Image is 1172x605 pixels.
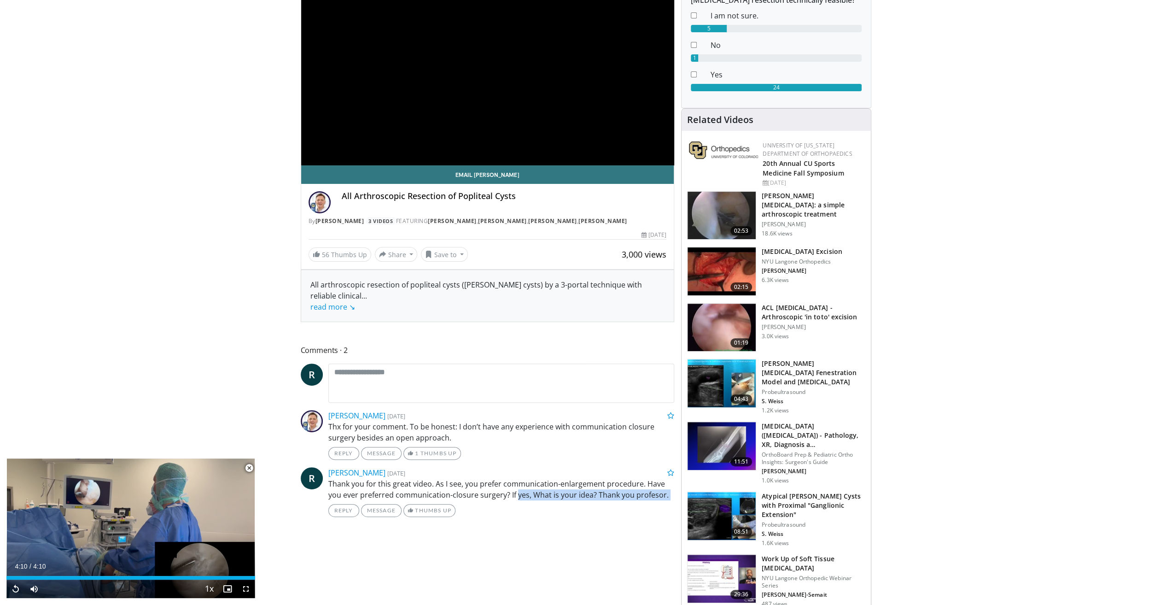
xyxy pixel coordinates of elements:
a: 1 Thumbs Up [403,447,461,460]
a: [PERSON_NAME] [328,468,385,478]
span: Comments 2 [301,344,675,356]
a: [PERSON_NAME] [315,217,364,225]
img: f9fab2a9-f210-4578-807d-7a60a321439d.150x105_q85_crop-smart_upscale.jpg [688,555,756,603]
h3: ACL [MEDICAL_DATA] - Arthroscopic 'in toto' excision [762,303,865,322]
h3: [MEDICAL_DATA] ([MEDICAL_DATA]) - Pathology, XR, Diagnosis a… [762,422,865,449]
a: [PERSON_NAME] [478,217,527,225]
h3: Atypical [PERSON_NAME] Cysts with Proximal "Ganglionic Extension" [762,492,865,519]
button: Replay [6,580,25,598]
h4: All Arthroscopic Resection of Popliteal Cysts [342,191,667,201]
p: 1.0K views [762,477,789,484]
a: University of [US_STATE] Department of Orthopaedics [763,141,852,158]
span: 11:51 [730,457,752,466]
p: [PERSON_NAME] [762,468,865,475]
a: [PERSON_NAME] [578,217,627,225]
a: [PERSON_NAME] [528,217,577,225]
a: 20th Annual CU Sports Medicine Fall Symposium [763,159,844,177]
div: 5 [691,25,726,32]
span: 01:19 [730,338,752,347]
p: Probeultrasound [762,521,865,529]
a: read more ↘ [310,302,355,312]
a: 3 Videos [366,217,396,225]
p: OrthoBoard Prep & Pediatric Ortho Insights: Surgeon's Guide [762,451,865,466]
p: 3.0K views [762,333,789,340]
img: PE3O6Z9ojHeNSk7H4xMDoxOmdtO40mAx.150x105_q85_crop-smart_upscale.jpg [688,247,756,295]
a: 02:53 [PERSON_NAME] [MEDICAL_DATA]: a simple arthroscopic treatment [PERSON_NAME] 18.6K views [687,191,865,240]
a: 11:51 [MEDICAL_DATA] ([MEDICAL_DATA]) - Pathology, XR, Diagnosis a… OrthoBoard Prep & Pediatric O... [687,422,865,484]
a: R [301,364,323,386]
img: 78a40e6f-67f9-4b70-ae66-d18b998ac6fe.150x105_q85_crop-smart_upscale.jpg [688,359,756,407]
button: Enable picture-in-picture mode [218,580,237,598]
a: Message [361,504,402,517]
img: Avatar [309,191,331,213]
span: ... [310,291,367,312]
a: 01:19 ACL [MEDICAL_DATA] - Arthroscopic 'in toto' excision [PERSON_NAME] 3.0K views [687,303,865,352]
p: S. Weiss [762,398,865,405]
a: Message [361,447,402,460]
img: DLOokYc8UKM-fB9H4xMDoxOjBrO-I4W8_10.150x105_q85_crop-smart_upscale.jpg [688,304,756,352]
img: MGngRNnbuHoiqTJH4xMDoxOjBrO-I4W8_14.150x105_q85_crop-smart_upscale.jpg [688,192,756,240]
span: / [29,563,31,570]
button: Save to [421,247,468,262]
div: [DATE] [641,231,666,239]
h3: [MEDICAL_DATA] Excision [762,247,842,256]
dd: I am not sure. [704,10,869,21]
img: Avatar [301,410,323,432]
a: R [301,467,323,489]
p: 18.6K views [762,230,792,237]
button: Fullscreen [237,580,255,598]
img: 355603a8-37da-49b6-856f-e00d7e9307d3.png.150x105_q85_autocrop_double_scale_upscale_version-0.2.png [689,141,758,159]
a: Reply [328,504,359,517]
span: 02:15 [730,282,752,292]
p: NYU Langone Orthopedic Webinar Series [762,575,865,589]
a: 08:51 Atypical [PERSON_NAME] Cysts with Proximal "Ganglionic Extension" Probeultrasound S. Weiss ... [687,492,865,547]
a: [PERSON_NAME] [328,411,385,421]
h3: Work Up of Soft Tissue [MEDICAL_DATA] [762,554,865,573]
div: By FEATURING , , , [309,217,667,225]
span: 4:10 [15,563,27,570]
div: [DATE] [763,179,863,187]
p: S. Weiss [762,530,865,538]
a: 04:43 [PERSON_NAME][MEDICAL_DATA] Fenestration Model and [MEDICAL_DATA] Probeultrasound S. Weiss ... [687,359,865,414]
span: 3,000 views [622,249,666,260]
img: c9b473e1-7e0d-468b-a1f5-73839b3918be.150x105_q85_crop-smart_upscale.jpg [688,422,756,470]
p: [PERSON_NAME] [762,267,842,275]
span: 29:36 [730,590,752,599]
p: 6.3K views [762,276,789,284]
a: [PERSON_NAME] [428,217,477,225]
span: 1 [415,450,419,457]
button: Mute [25,580,43,598]
img: -TiYc6krEQGNAzh34xMDoxOjBzMTt2bJ.150x105_q85_crop-smart_upscale.jpg [688,492,756,540]
button: Playback Rate [200,580,218,598]
div: Progress Bar [6,576,255,580]
div: All arthroscopic resection of popliteal cysts ([PERSON_NAME] cysts) by a 3-portal technique with ... [310,279,665,312]
a: 02:15 [MEDICAL_DATA] Excision NYU Langone Orthopedics [PERSON_NAME] 6.3K views [687,247,865,296]
p: 1.2K views [762,407,789,414]
p: [PERSON_NAME] [762,221,865,228]
p: NYU Langone Orthopedics [762,258,842,265]
span: 08:51 [730,527,752,536]
p: 1.6K views [762,540,789,547]
small: [DATE] [387,469,405,477]
div: 1 [691,54,698,62]
dd: Yes [704,69,869,80]
span: 04:43 [730,394,752,404]
a: Reply [328,447,359,460]
p: [PERSON_NAME]-Semait [762,591,865,599]
p: Thx for your comment. To be honest: I don’t have any experience with communication closure surger... [328,421,675,443]
p: Thank you for this great video. As I see, you prefer communication-enlargement procedure. Have yo... [328,478,675,500]
h3: [PERSON_NAME][MEDICAL_DATA] Fenestration Model and [MEDICAL_DATA] [762,359,865,387]
span: 56 [322,250,329,259]
span: 02:53 [730,226,752,235]
h3: [PERSON_NAME] [MEDICAL_DATA]: a simple arthroscopic treatment [762,191,865,219]
a: Email [PERSON_NAME] [301,165,674,184]
a: 56 Thumbs Up [309,247,371,262]
small: [DATE] [387,412,405,420]
p: [PERSON_NAME] [762,323,865,331]
dd: No [704,40,869,51]
video-js: Video Player [6,458,255,599]
button: Share [375,247,418,262]
button: Close [240,458,258,478]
